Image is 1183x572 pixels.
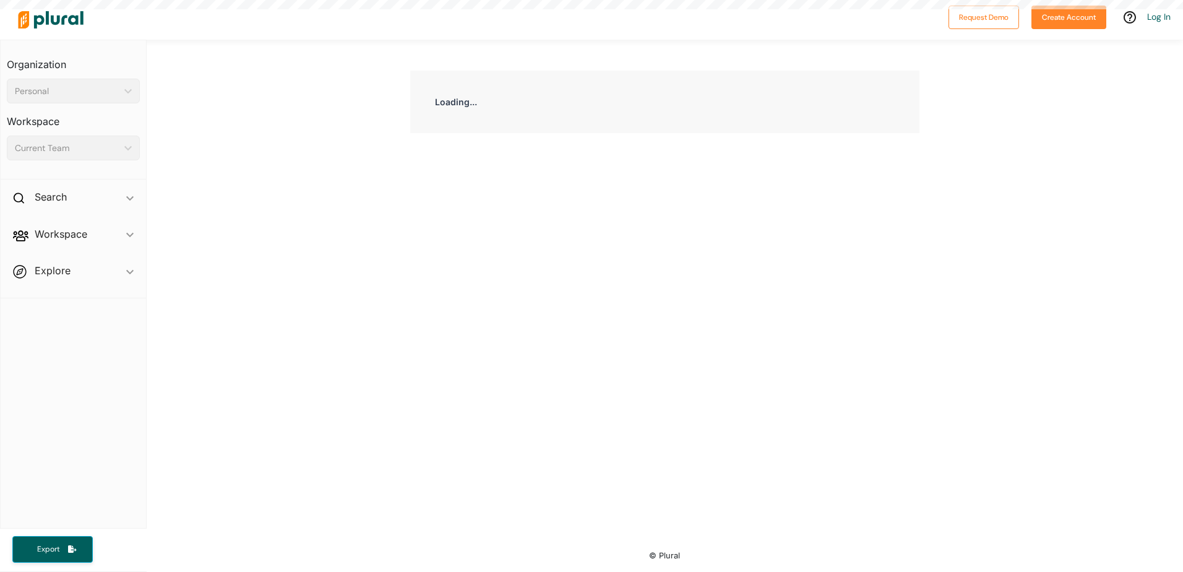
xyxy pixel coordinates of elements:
[15,85,119,98] div: Personal
[949,10,1019,23] a: Request Demo
[12,536,93,563] button: Export
[410,71,919,133] div: Loading...
[7,103,140,131] h3: Workspace
[15,142,119,155] div: Current Team
[35,190,67,204] h2: Search
[28,544,68,555] span: Export
[949,6,1019,29] button: Request Demo
[649,551,680,560] small: © Plural
[7,46,140,74] h3: Organization
[1147,11,1171,22] a: Log In
[1031,6,1106,29] button: Create Account
[1031,10,1106,23] a: Create Account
